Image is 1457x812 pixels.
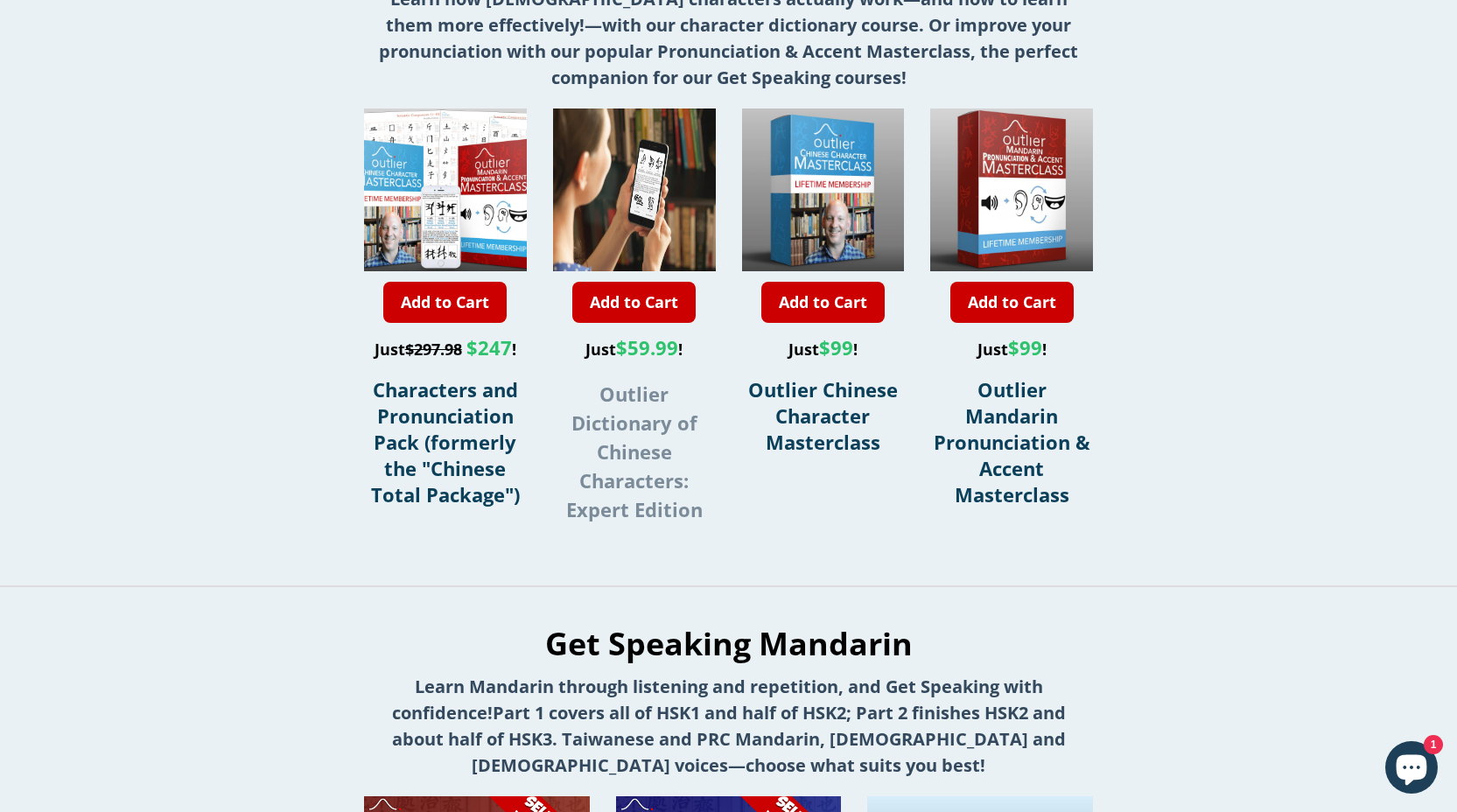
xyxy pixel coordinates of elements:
strong: Outlier Dictionary of Chinese Characters: Expert Edition [566,381,703,522]
a: Characters and Pronunciation Pack (formerly the "Chinese Total Package") [371,376,520,507]
a: Outlier Chinese Character Masterclass [748,376,898,455]
a: Outlier Mandarin Pronunciation & Accent Masterclass [934,376,1090,507]
a: Add to Cart [950,282,1074,323]
span: $99 [819,334,853,360]
strong: Learn Mandarin through listening and repetition, and Get Speaking with confidence! [392,675,1043,724]
inbox-online-store-chat: Shopify online store chat [1380,741,1443,798]
span: Just ! [788,339,858,360]
span: $59.99 [616,334,678,360]
a: Add to Cart [572,282,696,323]
a: Add to Cart [761,282,885,323]
strong: Part 1 covers all of HSK1 and half of HSK2; Part 2 finishes HSK2 and about half of HSK3. Taiwanes... [392,701,1066,777]
span: $247 [466,334,512,360]
span: $99 [1008,334,1042,360]
s: $297.98 [405,339,462,360]
a: Add to Cart [383,282,507,323]
a: Outlier Dictionary of Chinese Characters: Expert Edition [566,387,703,521]
span: Just ! [375,339,516,360]
span: Just ! [585,339,683,360]
span: Just ! [977,339,1047,360]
